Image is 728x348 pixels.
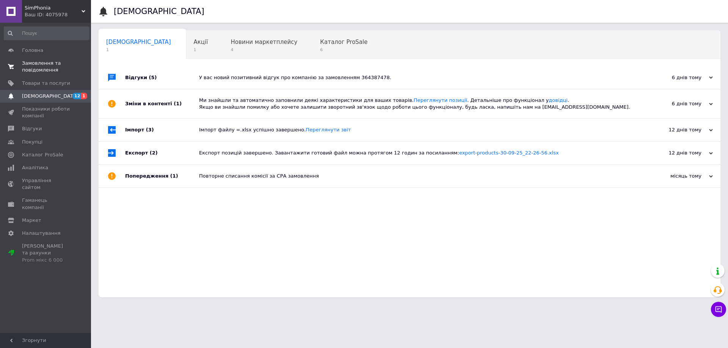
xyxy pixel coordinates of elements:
[114,7,204,16] h1: [DEMOGRAPHIC_DATA]
[194,47,208,53] span: 1
[22,60,70,73] span: Замовлення та повідомлення
[22,243,70,264] span: [PERSON_NAME] та рахунки
[22,106,70,119] span: Показники роботи компанії
[231,47,297,53] span: 4
[22,125,42,132] span: Відгуки
[72,93,81,99] span: 12
[25,5,82,11] span: SimPhonia
[199,150,637,156] div: Експорт позицій завершено. Завантажити готовий файл можна протягом 12 годин за посиланням:
[637,74,713,81] div: 6 днів тому
[22,139,42,145] span: Покупці
[125,89,199,118] div: Зміни в контенті
[150,150,158,156] span: (2)
[414,97,467,103] a: Переглянути позиції
[199,173,637,179] div: Повторне списання комісії за СРА замовлення
[22,47,43,54] span: Головна
[174,101,182,106] span: (1)
[549,97,568,103] a: довідці
[459,150,559,156] a: export-products-30-09-25_22-26-56.xlsx
[125,66,199,89] div: Відгуки
[637,150,713,156] div: 12 днів тому
[22,80,70,87] span: Товари та послуги
[637,173,713,179] div: місяць тому
[25,11,91,18] div: Ваш ID: 4075978
[146,127,154,133] span: (3)
[306,127,351,133] a: Переглянути звіт
[22,197,70,211] span: Гаманець компанії
[22,230,61,237] span: Налаштування
[320,39,367,45] span: Каталог ProSale
[22,257,70,264] div: Prom мікс 6 000
[22,177,70,191] span: Управління сайтом
[81,93,87,99] span: 1
[637,126,713,133] div: 12 днів тому
[199,126,637,133] div: Імпорт файлу =.xlsx успішно завершено.
[231,39,297,45] span: Новини маркетплейсу
[106,47,171,53] span: 1
[22,164,48,171] span: Аналітика
[199,74,637,81] div: У вас новий позитивний відгук про компанію за замовленням 364387478.
[149,75,157,80] span: (5)
[199,97,637,111] div: Ми знайшли та автоматично заповнили деякі характеристики для ваших товарів. . Детальніше про функ...
[106,39,171,45] span: [DEMOGRAPHIC_DATA]
[711,302,726,317] button: Чат з покупцем
[170,173,178,179] span: (1)
[22,151,63,158] span: Каталог ProSale
[125,165,199,187] div: Попередження
[320,47,367,53] span: 6
[22,93,78,100] span: [DEMOGRAPHIC_DATA]
[4,27,89,40] input: Пошук
[125,142,199,164] div: Експорт
[637,100,713,107] div: 6 днів тому
[194,39,208,45] span: Акції
[22,217,41,224] span: Маркет
[125,119,199,141] div: Імпорт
